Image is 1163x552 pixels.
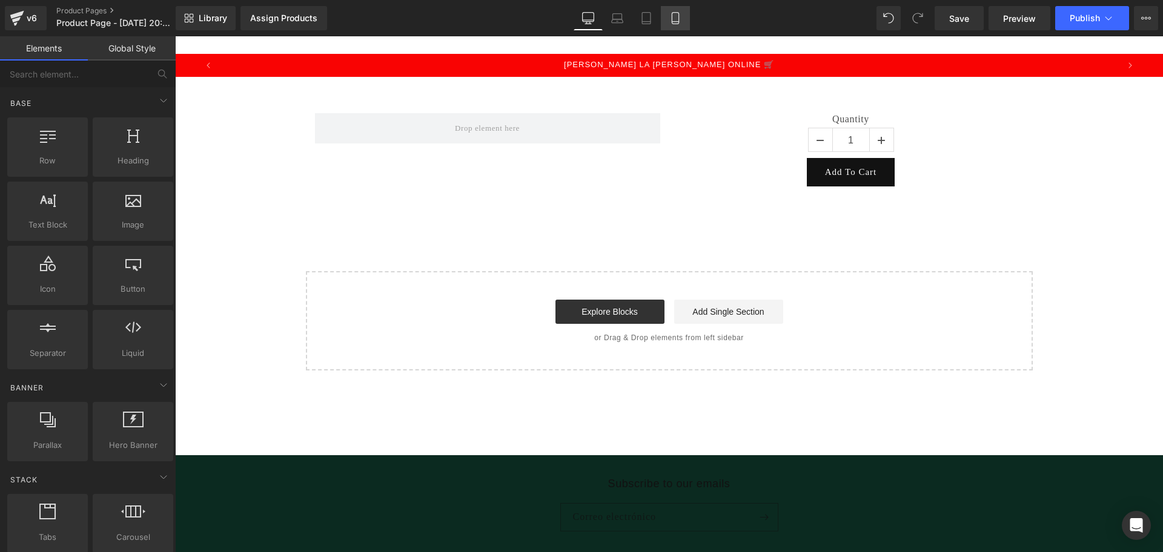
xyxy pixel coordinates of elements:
[5,6,47,30] a: v6
[603,6,632,30] a: Laptop
[499,263,608,287] a: Add Single Section
[989,6,1050,30] a: Preview
[11,218,84,231] span: Text Block
[11,154,84,167] span: Row
[574,6,603,30] a: Desktop
[1134,6,1158,30] button: More
[9,474,39,485] span: Stack
[576,467,603,495] button: Suscribirse
[1070,13,1100,23] span: Publish
[47,18,942,41] div: Anuncio
[906,6,930,30] button: Redo
[11,531,84,544] span: Tabs
[386,467,603,494] input: Correo electrónico
[176,6,236,30] a: New Library
[88,36,176,61] a: Global Style
[949,12,969,25] span: Save
[29,18,959,41] slideshow-component: Barra de anuncios
[942,18,969,41] button: Anuncio siguiente
[96,347,170,360] span: Liquid
[250,13,317,23] div: Assign Products
[632,122,720,150] button: Add To Cart
[11,439,84,452] span: Parallax
[389,24,599,33] span: [PERSON_NAME] LA [PERSON_NAME] ONLINE 🛒
[56,18,173,28] span: Product Page - [DATE] 20:10:51
[632,6,661,30] a: Tablet
[96,283,170,295] span: Button
[96,531,170,544] span: Carousel
[24,10,39,26] div: v6
[11,283,84,295] span: Icon
[9,382,45,393] span: Banner
[1055,6,1129,30] button: Publish
[1122,511,1151,540] div: Open Intercom Messenger
[503,77,849,91] label: Quantity
[40,441,949,455] h2: Subscribe to our emails
[380,263,489,287] a: Explore Blocks
[56,6,196,16] a: Product Pages
[96,218,170,231] span: Image
[199,13,227,24] span: Library
[20,18,47,41] button: Anuncio anterior
[96,154,170,167] span: Heading
[661,6,690,30] a: Mobile
[876,6,901,30] button: Undo
[47,18,942,41] div: 1 de 4
[150,297,838,306] p: or Drag & Drop elements from left sidebar
[96,439,170,452] span: Hero Banner
[9,97,33,109] span: Base
[1003,12,1036,25] span: Preview
[11,347,84,360] span: Separator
